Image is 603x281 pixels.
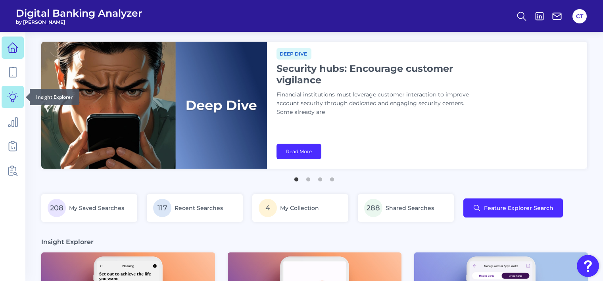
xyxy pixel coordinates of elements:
[316,173,324,181] button: 3
[280,204,319,212] span: My Collection
[175,204,223,212] span: Recent Searches
[16,7,142,19] span: Digital Banking Analyzer
[277,48,311,60] span: Deep dive
[386,204,434,212] span: Shared Searches
[252,194,348,222] a: 4My Collection
[277,144,321,159] a: Read More
[577,255,599,277] button: Open Resource Center
[328,173,336,181] button: 4
[41,42,267,169] img: bannerImg
[48,199,66,217] span: 208
[304,173,312,181] button: 2
[572,9,587,23] button: CT
[277,50,311,57] a: Deep dive
[30,89,79,105] div: Insight Explorer
[277,90,475,117] p: Financial institutions must leverage customer interaction to improve account security through ded...
[147,194,243,222] a: 117Recent Searches
[292,173,300,181] button: 1
[41,194,137,222] a: 208My Saved Searches
[16,19,142,25] span: by [PERSON_NAME]
[364,199,382,217] span: 288
[259,199,277,217] span: 4
[358,194,454,222] a: 288Shared Searches
[153,199,171,217] span: 117
[69,204,124,212] span: My Saved Searches
[41,238,94,246] h3: Insight Explorer
[277,63,475,86] h1: Security hubs: Encourage customer vigilance
[463,198,563,217] button: Feature Explorer Search
[484,205,553,211] span: Feature Explorer Search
